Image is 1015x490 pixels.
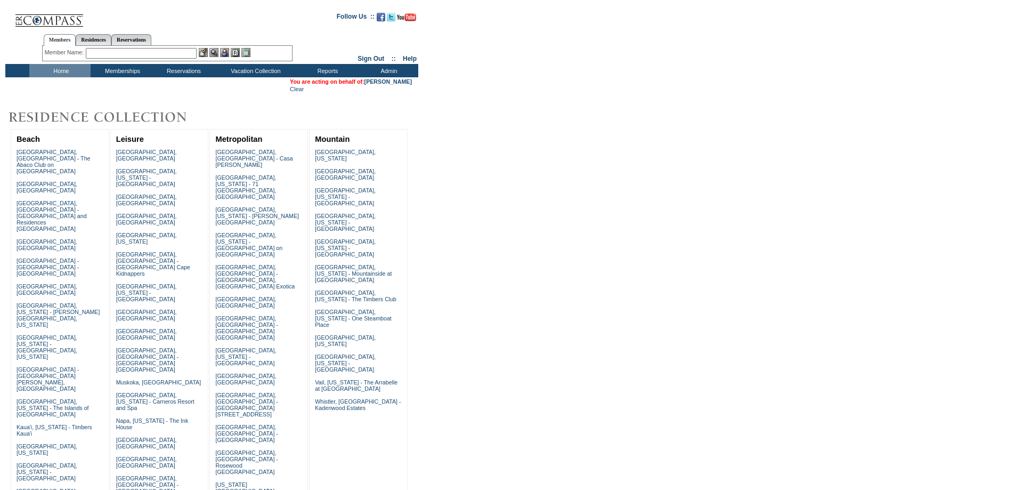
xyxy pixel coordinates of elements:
[17,366,79,392] a: [GEOGRAPHIC_DATA] - [GEOGRAPHIC_DATA][PERSON_NAME], [GEOGRAPHIC_DATA]
[199,48,208,57] img: b_edit.gif
[315,213,376,232] a: [GEOGRAPHIC_DATA], [US_STATE] - [GEOGRAPHIC_DATA]
[45,48,86,57] div: Member Name:
[397,16,416,22] a: Subscribe to our YouTube Channel
[241,48,250,57] img: b_calculator.gif
[116,232,177,245] a: [GEOGRAPHIC_DATA], [US_STATE]
[17,149,91,174] a: [GEOGRAPHIC_DATA], [GEOGRAPHIC_DATA] - The Abaco Club on [GEOGRAPHIC_DATA]
[44,34,76,46] a: Members
[116,456,177,469] a: [GEOGRAPHIC_DATA], [GEOGRAPHIC_DATA]
[215,296,276,309] a: [GEOGRAPHIC_DATA], [GEOGRAPHIC_DATA]
[364,78,412,85] a: [PERSON_NAME]
[397,13,416,21] img: Subscribe to our YouTube Channel
[357,64,418,77] td: Admin
[17,443,77,456] a: [GEOGRAPHIC_DATA], [US_STATE]
[315,354,376,373] a: [GEOGRAPHIC_DATA], [US_STATE] - [GEOGRAPHIC_DATA]
[215,424,278,443] a: [GEOGRAPHIC_DATA], [GEOGRAPHIC_DATA] - [GEOGRAPHIC_DATA]
[17,238,77,251] a: [GEOGRAPHIC_DATA], [GEOGRAPHIC_DATA]
[315,149,376,162] a: [GEOGRAPHIC_DATA], [US_STATE]
[17,258,79,277] a: [GEOGRAPHIC_DATA] - [GEOGRAPHIC_DATA] - [GEOGRAPHIC_DATA]
[315,290,396,302] a: [GEOGRAPHIC_DATA], [US_STATE] - The Timbers Club
[387,13,395,21] img: Follow us on Twitter
[76,34,111,45] a: Residences
[29,64,91,77] td: Home
[116,213,177,226] a: [GEOGRAPHIC_DATA], [GEOGRAPHIC_DATA]
[315,379,397,392] a: Vail, [US_STATE] - The Arrabelle at [GEOGRAPHIC_DATA]
[5,16,14,17] img: i.gif
[209,48,218,57] img: View
[337,12,375,25] td: Follow Us ::
[290,86,304,92] a: Clear
[377,16,385,22] a: Become our fan on Facebook
[17,135,40,143] a: Beach
[116,392,194,411] a: [GEOGRAPHIC_DATA], [US_STATE] - Carneros Resort and Spa
[116,135,144,143] a: Leisure
[315,187,376,206] a: [GEOGRAPHIC_DATA], [US_STATE] - [GEOGRAPHIC_DATA]
[215,392,278,417] a: [GEOGRAPHIC_DATA], [GEOGRAPHIC_DATA] - [GEOGRAPHIC_DATA][STREET_ADDRESS]
[315,168,376,181] a: [GEOGRAPHIC_DATA], [GEOGRAPHIC_DATA]
[296,64,357,77] td: Reports
[220,48,229,57] img: Impersonate
[215,149,293,168] a: [GEOGRAPHIC_DATA], [GEOGRAPHIC_DATA] - Casa [PERSON_NAME]
[116,328,177,341] a: [GEOGRAPHIC_DATA], [GEOGRAPHIC_DATA]
[315,398,401,411] a: Whistler, [GEOGRAPHIC_DATA] - Kadenwood Estates
[17,283,77,296] a: [GEOGRAPHIC_DATA], [GEOGRAPHIC_DATA]
[315,334,376,347] a: [GEOGRAPHIC_DATA], [US_STATE]
[231,48,240,57] img: Reservations
[17,200,87,232] a: [GEOGRAPHIC_DATA], [GEOGRAPHIC_DATA] - [GEOGRAPHIC_DATA] and Residences [GEOGRAPHIC_DATA]
[116,417,189,430] a: Napa, [US_STATE] - The Ink House
[377,13,385,21] img: Become our fan on Facebook
[215,373,276,385] a: [GEOGRAPHIC_DATA], [GEOGRAPHIC_DATA]
[315,238,376,258] a: [GEOGRAPHIC_DATA], [US_STATE] - [GEOGRAPHIC_DATA]
[213,64,296,77] td: Vacation Collection
[14,5,84,27] img: Compass Home
[116,437,177,449] a: [GEOGRAPHIC_DATA], [GEOGRAPHIC_DATA]
[215,347,276,366] a: [GEOGRAPHIC_DATA], [US_STATE] - [GEOGRAPHIC_DATA]
[315,309,392,328] a: [GEOGRAPHIC_DATA], [US_STATE] - One Steamboat Place
[215,206,299,226] a: [GEOGRAPHIC_DATA], [US_STATE] - [PERSON_NAME][GEOGRAPHIC_DATA]
[116,379,201,385] a: Muskoka, [GEOGRAPHIC_DATA]
[215,449,278,475] a: [GEOGRAPHIC_DATA], [GEOGRAPHIC_DATA] - Rosewood [GEOGRAPHIC_DATA]
[358,55,384,62] a: Sign Out
[91,64,152,77] td: Memberships
[116,309,177,322] a: [GEOGRAPHIC_DATA], [GEOGRAPHIC_DATA]
[116,149,177,162] a: [GEOGRAPHIC_DATA], [GEOGRAPHIC_DATA]
[403,55,417,62] a: Help
[17,181,77,194] a: [GEOGRAPHIC_DATA], [GEOGRAPHIC_DATA]
[17,302,100,328] a: [GEOGRAPHIC_DATA], [US_STATE] - [PERSON_NAME][GEOGRAPHIC_DATA], [US_STATE]
[116,168,177,187] a: [GEOGRAPHIC_DATA], [US_STATE] - [GEOGRAPHIC_DATA]
[215,174,276,200] a: [GEOGRAPHIC_DATA], [US_STATE] - 71 [GEOGRAPHIC_DATA], [GEOGRAPHIC_DATA]
[116,283,177,302] a: [GEOGRAPHIC_DATA], [US_STATE] - [GEOGRAPHIC_DATA]
[5,107,213,128] img: Destinations by Exclusive Resorts
[116,194,177,206] a: [GEOGRAPHIC_DATA], [GEOGRAPHIC_DATA]
[215,232,282,258] a: [GEOGRAPHIC_DATA], [US_STATE] - [GEOGRAPHIC_DATA] on [GEOGRAPHIC_DATA]
[116,251,190,277] a: [GEOGRAPHIC_DATA], [GEOGRAPHIC_DATA] - [GEOGRAPHIC_DATA] Cape Kidnappers
[111,34,151,45] a: Reservations
[116,347,178,373] a: [GEOGRAPHIC_DATA], [GEOGRAPHIC_DATA] - [GEOGRAPHIC_DATA] [GEOGRAPHIC_DATA]
[17,424,92,437] a: Kaua'i, [US_STATE] - Timbers Kaua'i
[215,264,295,290] a: [GEOGRAPHIC_DATA], [GEOGRAPHIC_DATA] - [GEOGRAPHIC_DATA], [GEOGRAPHIC_DATA] Exotica
[215,135,262,143] a: Metropolitan
[215,315,278,341] a: [GEOGRAPHIC_DATA], [GEOGRAPHIC_DATA] - [GEOGRAPHIC_DATA] [GEOGRAPHIC_DATA]
[17,334,77,360] a: [GEOGRAPHIC_DATA], [US_STATE] - [GEOGRAPHIC_DATA], [US_STATE]
[315,264,392,283] a: [GEOGRAPHIC_DATA], [US_STATE] - Mountainside at [GEOGRAPHIC_DATA]
[152,64,213,77] td: Reservations
[17,398,89,417] a: [GEOGRAPHIC_DATA], [US_STATE] - The Islands of [GEOGRAPHIC_DATA]
[17,462,77,481] a: [GEOGRAPHIC_DATA], [US_STATE] - [GEOGRAPHIC_DATA]
[315,135,350,143] a: Mountain
[290,78,412,85] span: You are acting on behalf of:
[387,16,395,22] a: Follow us on Twitter
[392,55,396,62] span: ::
